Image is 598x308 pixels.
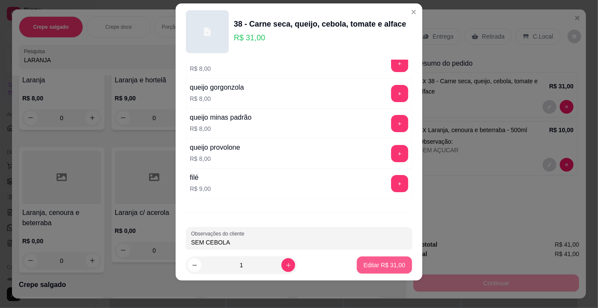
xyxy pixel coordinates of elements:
input: Observações do cliente [191,238,407,247]
button: Editar R$ 31,00 [357,257,412,274]
label: Observações do cliente [191,230,247,237]
button: add [391,175,408,192]
p: R$ 8,00 [190,94,244,103]
button: decrease-product-quantity [188,258,201,272]
p: R$ 8,00 [190,64,223,73]
div: queijo gorgonzola [190,82,244,93]
p: R$ 9,00 [190,184,211,193]
button: add [391,145,408,162]
p: R$ 8,00 [190,124,251,133]
div: queijo provolone [190,142,240,153]
button: add [391,115,408,132]
button: Close [407,5,421,19]
button: add [391,55,408,72]
p: R$ 31,00 [234,32,406,44]
p: R$ 8,00 [190,154,240,163]
div: filé [190,172,211,183]
button: increase-product-quantity [281,258,295,272]
p: Editar R$ 31,00 [364,261,405,269]
div: queijo minas padrão [190,112,251,123]
div: 38 - Carne seca, queijo, cebola, tomate e alface [234,18,406,30]
button: add [391,85,408,102]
